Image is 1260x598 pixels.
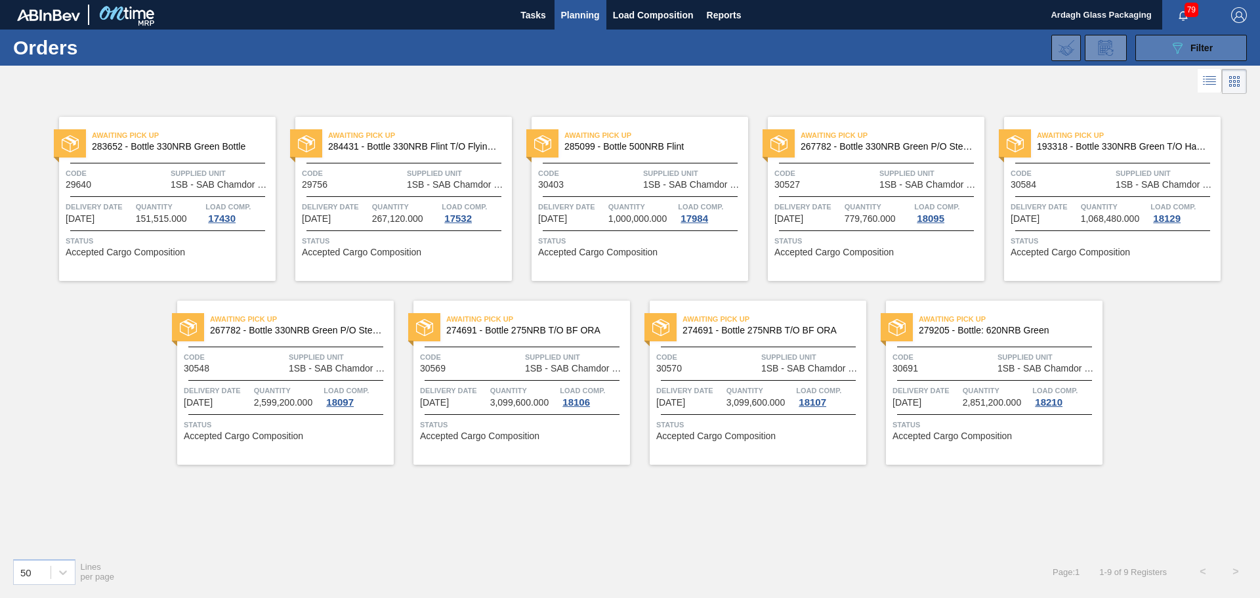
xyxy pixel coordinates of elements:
[62,135,79,152] img: status
[678,213,711,224] div: 17984
[184,351,285,364] span: Code
[774,200,841,213] span: Delivery Date
[1011,200,1078,213] span: Delivery Date
[1162,6,1204,24] button: Notifications
[1011,180,1036,190] span: 30584
[643,167,745,180] span: Supplied Unit
[1007,135,1024,152] img: status
[682,326,856,335] span: 274691 - Bottle 275NRB T/O BF ORA
[490,398,549,408] span: 3,099,600.000
[1185,3,1198,17] span: 79
[801,129,984,142] span: Awaiting Pick Up
[184,364,209,374] span: 30548
[1011,167,1112,180] span: Code
[205,200,251,213] span: Load Comp.
[608,214,667,224] span: 1,000,000.000
[302,167,404,180] span: Code
[879,180,981,190] span: 1SB - SAB Chamdor Brewery
[656,418,863,431] span: Status
[372,214,423,224] span: 267,120.000
[1222,69,1247,94] div: Card Vision
[324,384,369,397] span: Load Comp.
[92,129,276,142] span: Awaiting Pick Up
[774,234,981,247] span: Status
[205,200,272,224] a: Load Comp.17430
[796,397,829,408] div: 18107
[446,326,619,335] span: 274691 - Bottle 275NRB T/O BF ORA
[519,7,548,23] span: Tasks
[302,234,509,247] span: Status
[643,180,745,190] span: 1SB - SAB Chamdor Brewery
[1051,35,1081,61] div: Import Order Negotiation
[420,418,627,431] span: Status
[205,213,238,224] div: 17430
[1081,200,1148,213] span: Quantity
[1011,214,1039,224] span: 08/13/2025
[678,200,745,224] a: Load Comp.17984
[420,364,446,374] span: 30569
[845,200,912,213] span: Quantity
[157,301,394,465] a: statusAwaiting Pick Up267782 - Bottle 330NRB Green P/O Stella ArtoisCode30548Supplied Unit1SB - S...
[66,180,91,190] span: 29640
[1150,213,1183,224] div: 18129
[914,200,981,224] a: Load Comp.18095
[180,319,197,336] img: status
[652,319,669,336] img: status
[748,117,984,281] a: statusAwaiting Pick Up267782 - Bottle 330NRB Green P/O Stella ArtoisCode30527Supplied Unit1SB - S...
[656,398,685,408] span: 08/16/2025
[613,7,694,23] span: Load Composition
[446,312,630,326] span: Awaiting Pick Up
[1081,214,1140,224] span: 1,068,480.000
[726,384,793,397] span: Quantity
[892,418,1099,431] span: Status
[420,431,539,441] span: Accepted Cargo Composition
[1037,142,1210,152] span: 193318 - Bottle 330NRB Green T/O Handi Fly Fish
[774,247,894,257] span: Accepted Cargo Composition
[774,214,803,224] span: 08/08/2025
[298,135,315,152] img: status
[184,431,303,441] span: Accepted Cargo Composition
[630,301,866,465] a: statusAwaiting Pick Up274691 - Bottle 275NRB T/O BF ORACode30570Supplied Unit1SB - SAB Chamdor Br...
[538,200,605,213] span: Delivery Date
[1099,567,1167,577] span: 1 - 9 of 9 Registers
[914,213,947,224] div: 18095
[136,200,203,213] span: Quantity
[656,364,682,374] span: 30570
[136,214,187,224] span: 151,515.000
[81,562,115,582] span: Lines per page
[420,384,487,397] span: Delivery Date
[1037,129,1221,142] span: Awaiting Pick Up
[394,301,630,465] a: statusAwaiting Pick Up274691 - Bottle 275NRB T/O BF ORACode30569Supplied Unit1SB - SAB Chamdor Br...
[892,351,994,364] span: Code
[407,180,509,190] span: 1SB - SAB Chamdor Brewery
[20,566,31,578] div: 50
[442,200,487,213] span: Load Comp.
[726,398,786,408] span: 3,099,600.000
[561,7,600,23] span: Planning
[407,167,509,180] span: Supplied Unit
[302,214,331,224] span: 07/19/2025
[761,351,863,364] span: Supplied Unit
[324,384,390,408] a: Load Comp.18097
[184,418,390,431] span: Status
[538,247,658,257] span: Accepted Cargo Composition
[534,135,551,152] img: status
[254,398,313,408] span: 2,599,200.000
[963,384,1030,397] span: Quantity
[525,364,627,374] span: 1SB - SAB Chamdor Brewery
[420,351,522,364] span: Code
[997,351,1099,364] span: Supplied Unit
[512,117,748,281] a: statusAwaiting Pick Up285099 - Bottle 500NRB FlintCode30403Supplied Unit1SB - SAB Chamdor Brewery...
[39,117,276,281] a: statusAwaiting Pick Up283652 - Bottle 330NRB Green BottleCode29640Supplied Unit1SB - SAB Chamdor ...
[66,234,272,247] span: Status
[490,384,557,397] span: Quantity
[770,135,787,152] img: status
[289,351,390,364] span: Supplied Unit
[796,384,863,408] a: Load Comp.18107
[774,167,876,180] span: Code
[1190,43,1213,53] span: Filter
[914,200,959,213] span: Load Comp.
[892,398,921,408] span: 08/23/2025
[1053,567,1080,577] span: Page : 1
[608,200,675,213] span: Quantity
